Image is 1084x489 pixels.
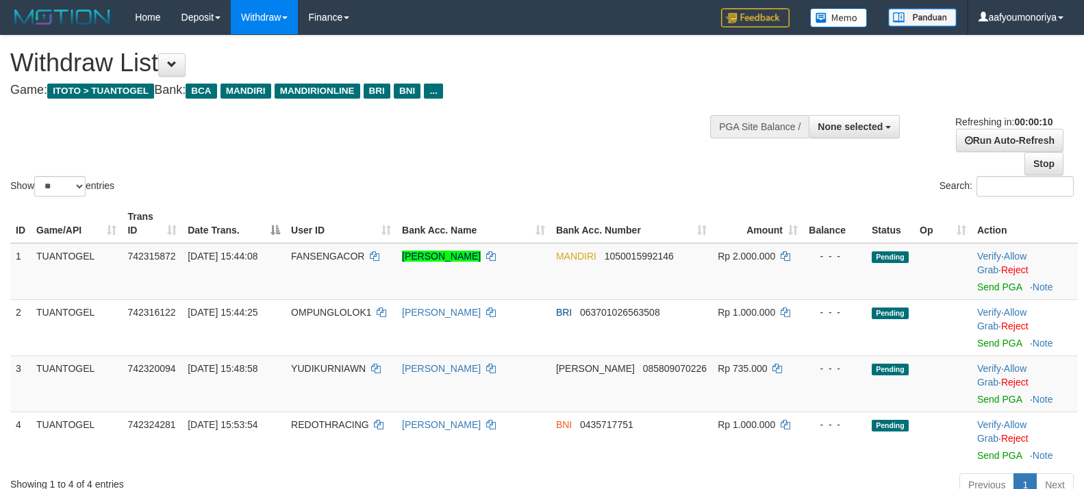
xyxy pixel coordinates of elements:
[396,204,551,243] th: Bank Acc. Name: activate to sort column ascending
[1001,264,1029,275] a: Reject
[809,362,861,375] div: - - -
[818,121,883,132] span: None selected
[291,307,371,318] span: OMPUNGLOLOK1
[718,251,775,262] span: Rp 2.000.000
[940,176,1074,197] label: Search:
[10,84,709,97] h4: Game: Bank:
[972,299,1078,355] td: · ·
[721,8,790,27] img: Feedback.jpg
[394,84,420,99] span: BNI
[956,129,1063,152] a: Run Auto-Refresh
[976,176,1074,197] input: Search:
[188,307,257,318] span: [DATE] 15:44:25
[977,363,1026,388] a: Allow Grab
[1001,433,1029,444] a: Reject
[10,243,31,300] td: 1
[1033,450,1053,461] a: Note
[31,243,122,300] td: TUANTOGEL
[872,364,909,375] span: Pending
[556,251,596,262] span: MANDIRI
[188,419,257,430] span: [DATE] 15:53:54
[580,307,660,318] span: Copy 063701026563508 to clipboard
[977,363,1001,374] a: Verify
[914,204,972,243] th: Op: activate to sort column ascending
[551,204,712,243] th: Bank Acc. Number: activate to sort column ascending
[286,204,396,243] th: User ID: activate to sort column ascending
[718,363,767,374] span: Rp 735.000
[809,305,861,319] div: - - -
[127,307,175,318] span: 742316122
[712,204,803,243] th: Amount: activate to sort column ascending
[10,355,31,412] td: 3
[977,450,1022,461] a: Send PGA
[605,251,674,262] span: Copy 1050015992146 to clipboard
[291,251,364,262] span: FANSENGACOR
[718,307,775,318] span: Rp 1.000.000
[955,116,1053,127] span: Refreshing in:
[10,7,114,27] img: MOTION_logo.png
[402,419,481,430] a: [PERSON_NAME]
[127,251,175,262] span: 742315872
[10,49,709,77] h1: Withdraw List
[556,363,635,374] span: [PERSON_NAME]
[364,84,390,99] span: BRI
[291,363,366,374] span: YUDIKURNIAWN
[402,251,481,262] a: [PERSON_NAME]
[1001,377,1029,388] a: Reject
[31,412,122,468] td: TUANTOGEL
[10,176,114,197] label: Show entries
[710,115,809,138] div: PGA Site Balance /
[977,419,1026,444] a: Allow Grab
[1033,394,1053,405] a: Note
[10,412,31,468] td: 4
[972,243,1078,300] td: · ·
[47,84,154,99] span: ITOTO > TUANTOGEL
[977,307,1001,318] a: Verify
[809,418,861,431] div: - - -
[34,176,86,197] select: Showentries
[1014,116,1053,127] strong: 00:00:10
[186,84,216,99] span: BCA
[31,299,122,355] td: TUANTOGEL
[977,307,1026,331] span: ·
[402,363,481,374] a: [PERSON_NAME]
[182,204,286,243] th: Date Trans.: activate to sort column descending
[643,363,707,374] span: Copy 085809070226 to clipboard
[972,412,1078,468] td: · ·
[1024,152,1063,175] a: Stop
[127,363,175,374] span: 742320094
[31,355,122,412] td: TUANTOGEL
[188,251,257,262] span: [DATE] 15:44:08
[977,281,1022,292] a: Send PGA
[977,251,1026,275] span: ·
[1033,338,1053,349] a: Note
[977,251,1026,275] a: Allow Grab
[718,419,775,430] span: Rp 1.000.000
[872,308,909,319] span: Pending
[872,420,909,431] span: Pending
[580,419,633,430] span: Copy 0435717751 to clipboard
[220,84,271,99] span: MANDIRI
[291,419,369,430] span: REDOTHRACING
[809,115,900,138] button: None selected
[977,394,1022,405] a: Send PGA
[31,204,122,243] th: Game/API: activate to sort column ascending
[424,84,442,99] span: ...
[803,204,866,243] th: Balance
[972,204,1078,243] th: Action
[977,419,1001,430] a: Verify
[977,307,1026,331] a: Allow Grab
[809,249,861,263] div: - - -
[556,307,572,318] span: BRI
[402,307,481,318] a: [PERSON_NAME]
[10,299,31,355] td: 2
[810,8,868,27] img: Button%20Memo.svg
[188,363,257,374] span: [DATE] 15:48:58
[127,419,175,430] span: 742324281
[872,251,909,263] span: Pending
[1033,281,1053,292] a: Note
[888,8,957,27] img: panduan.png
[10,204,31,243] th: ID
[977,338,1022,349] a: Send PGA
[972,355,1078,412] td: · ·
